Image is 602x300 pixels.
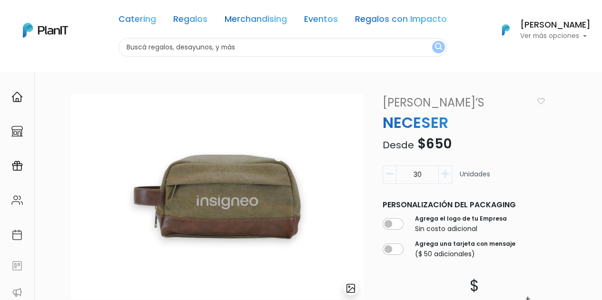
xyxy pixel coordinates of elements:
img: 2000___2000-Photoroom__54_.jpg [71,94,364,300]
p: ($ 50 adicionales) [415,249,515,259]
img: gallery-light [345,283,356,294]
label: Agrega el logo de tu Empresa [415,214,507,223]
img: calendar-87d922413cdce8b2cf7b7f5f62616a5cf9e4887200fb71536465627b3292af00.svg [11,229,23,241]
button: PlanIt Logo [PERSON_NAME] Ver más opciones [490,18,591,42]
img: people-662611757002400ad9ed0e3c099ab2801c6687ba6c219adb57efc949bc21e19d.svg [11,194,23,206]
p: Personalización del packaging [383,199,545,211]
img: marketplace-4ceaa7011d94191e9ded77b95e3339b90024bf715f7c57f8cf31f2d8c509eaba.svg [11,126,23,137]
img: feedback-78b5a0c8f98aac82b08bfc38622c3050aee476f2c9584af64705fc4e61158814.svg [11,260,23,271]
img: search_button-432b6d5273f82d61273b3651a40e1bd1b912527efae98b1b7a1b2c0702e16a8d.svg [435,43,442,52]
a: Eventos [304,15,338,27]
span: Desde [383,138,414,152]
a: Merchandising [225,15,287,27]
h6: [PERSON_NAME] [520,21,591,29]
p: Unidades [460,169,490,188]
input: Buscá regalos, desayunos, y más [118,38,447,57]
img: PlanIt Logo [23,23,68,38]
p: NECESER [377,111,551,134]
a: Catering [118,15,156,27]
label: Agrega una tarjeta con mensaje [415,240,515,248]
p: Ver más opciones [520,33,591,39]
span: $650 [417,135,452,153]
a: Regalos con Impacto [355,15,447,27]
img: heart_icon [537,98,545,105]
a: [PERSON_NAME]’s [377,94,536,111]
a: Regalos [173,15,207,27]
img: home-e721727adea9d79c4d83392d1f703f7f8bce08238fde08b1acbfd93340b81755.svg [11,91,23,103]
p: Sin costo adicional [415,224,507,234]
img: partners-52edf745621dab592f3b2c58e3bca9d71375a7ef29c3b500c9f145b62cc070d4.svg [11,287,23,298]
img: campaigns-02234683943229c281be62815700db0a1741e53638e28bf9629b52c665b00959.svg [11,160,23,172]
img: PlanIt Logo [495,19,516,40]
